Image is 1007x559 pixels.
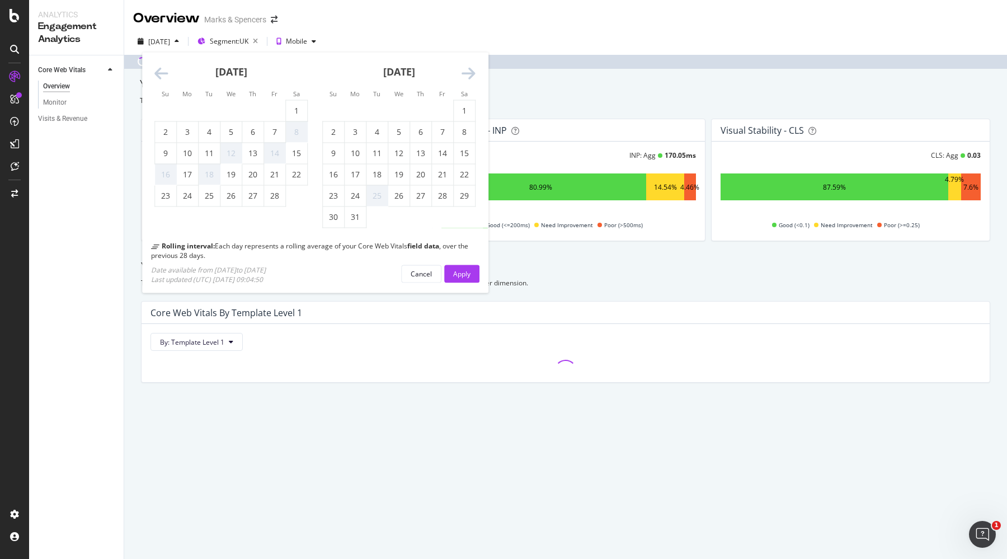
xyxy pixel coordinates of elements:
div: 8 [454,126,475,138]
small: Su [162,90,169,98]
td: Wednesday, March 26, 2025 [388,185,410,206]
b: field data [407,241,439,251]
div: 27 [410,190,431,201]
td: Tuesday, February 4, 2025 [199,121,220,143]
td: Thursday, February 27, 2025 [242,185,264,206]
td: Sunday, February 9, 2025 [155,143,177,164]
div: CLS: Agg [931,151,958,160]
div: 13 [410,148,431,159]
div: 23 [155,190,176,201]
div: Core Web Vitals By Template Level 1 [150,307,302,318]
small: Tu [373,90,380,98]
td: Saturday, March 29, 2025 [454,185,476,206]
td: Friday, February 7, 2025 [264,121,286,143]
small: We [394,90,403,98]
span: By: Template Level 1 [160,337,224,347]
a: Visits & Revenue [38,113,116,125]
div: arrow-right-arrow-left [271,16,277,24]
td: Tuesday, March 18, 2025 [366,164,388,185]
div: 3 [345,126,366,138]
td: Not available. Tuesday, February 18, 2025 [199,164,220,185]
td: Wednesday, March 19, 2025 [388,164,410,185]
div: Calendar [142,53,488,241]
div: Overview [133,9,200,28]
td: Saturday, February 15, 2025 [286,143,308,164]
td: Not available. Wednesday, February 12, 2025 [220,143,242,164]
div: 2 [155,126,176,138]
small: We [227,90,236,98]
div: INP: Agg [629,151,656,160]
td: Friday, March 21, 2025 [432,164,454,185]
div: Monitor [43,97,67,109]
td: Saturday, February 1, 2025 [286,100,308,121]
div: 1 [286,105,307,116]
td: Saturday, February 22, 2025 [286,164,308,185]
div: 23 [323,190,344,201]
button: By: Template Level 1 [150,333,243,351]
div: 14.54% [654,182,677,192]
small: Fr [271,90,277,98]
td: Sunday, March 9, 2025 [323,143,345,164]
div: 11 [366,148,388,159]
div: 30 [323,212,344,223]
div: 19 [220,169,242,180]
div: 21 [432,169,453,180]
div: Mobile [286,38,307,45]
div: 4 [366,126,388,138]
td: Not available. Sunday, February 16, 2025 [155,164,177,185]
small: Th [417,90,424,98]
td: Wednesday, February 26, 2025 [220,185,242,206]
div: 20 [242,169,263,180]
div: 26 [388,190,410,201]
td: Sunday, February 23, 2025 [155,185,177,206]
td: Thursday, March 27, 2025 [410,185,432,206]
td: Wednesday, March 5, 2025 [388,121,410,143]
td: Friday, March 14, 2025 [432,143,454,164]
div: 9 [323,148,344,159]
div: 18 [366,169,388,180]
div: 9 [155,148,176,159]
div: 29 [454,190,475,201]
div: 31 [345,212,366,223]
small: Sa [293,90,300,98]
div: This dashboard represents how Google measures your website's user experience based on [140,96,991,105]
td: Friday, February 21, 2025 [264,164,286,185]
div: 24 [345,190,366,201]
td: Sunday, March 16, 2025 [323,164,345,185]
td: Monday, March 10, 2025 [345,143,366,164]
td: Not available. Friday, February 14, 2025 [264,143,286,164]
td: Sunday, March 30, 2025 [323,206,345,228]
div: 28 [264,190,285,201]
strong: [DATE] [383,65,415,78]
div: 16 [323,169,344,180]
div: 7 [264,126,285,138]
div: Marks & Spencers [204,14,266,25]
td: Monday, February 10, 2025 [177,143,199,164]
div: Analytics [38,9,115,20]
div: Your overall site performance [140,77,991,91]
a: Monitor [43,97,116,109]
div: 12 [220,148,242,159]
span: 1 [992,521,1001,530]
div: 6 [242,126,263,138]
div: To help you identify where to improve your website's user experience, we your Core Web Vitals per... [141,278,990,288]
div: 8 [286,126,307,138]
div: Date available from [DATE] to [DATE] [151,265,266,274]
div: 80.99% [529,182,552,192]
div: 10 [345,148,366,159]
div: 27 [242,190,263,201]
td: Friday, March 7, 2025 [432,121,454,143]
td: Monday, February 17, 2025 [177,164,199,185]
iframe: Intercom live chat [969,521,996,548]
div: 0.03 [967,151,981,160]
span: Good (<=200ms) [486,218,530,232]
td: Thursday, February 6, 2025 [242,121,264,143]
div: 26 [220,190,242,201]
td: Monday, March 17, 2025 [345,164,366,185]
button: Apply [444,265,479,283]
button: Segment:UK [193,32,262,50]
div: 15 [454,148,475,159]
div: 13 [242,148,263,159]
div: Apply [453,269,470,278]
div: 17 [177,169,198,180]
